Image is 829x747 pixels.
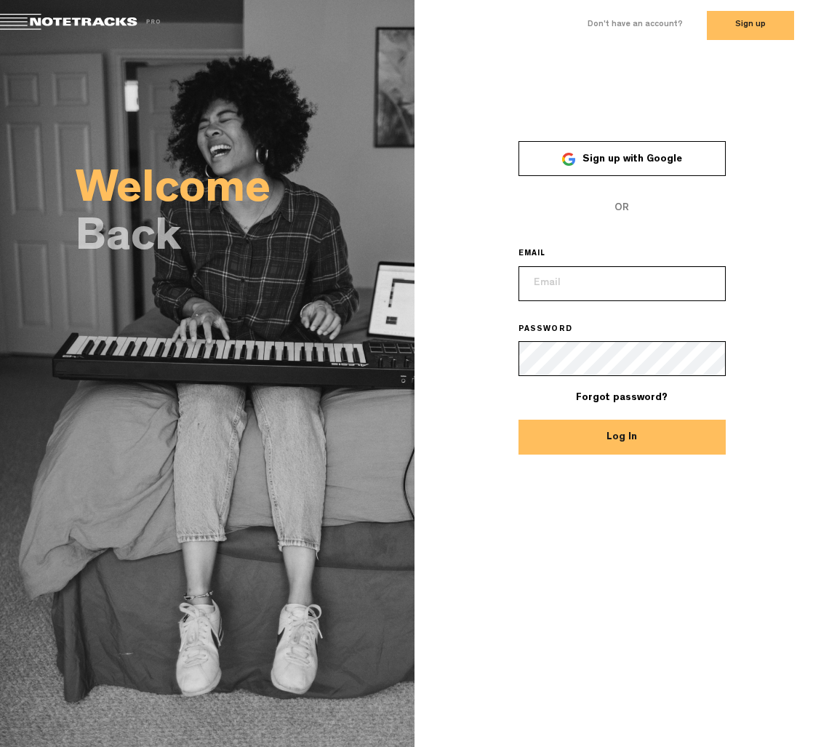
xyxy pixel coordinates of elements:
h2: Back [76,220,414,260]
button: Log In [518,420,726,455]
label: Don't have an account? [588,19,683,31]
h2: Welcome [76,172,414,212]
button: Sign up [707,11,794,40]
label: EMAIL [518,249,566,260]
span: Sign up with Google [582,154,682,164]
a: Forgot password? [576,393,668,403]
span: OR [518,191,726,225]
label: PASSWORD [518,324,593,336]
input: Email [518,266,726,301]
